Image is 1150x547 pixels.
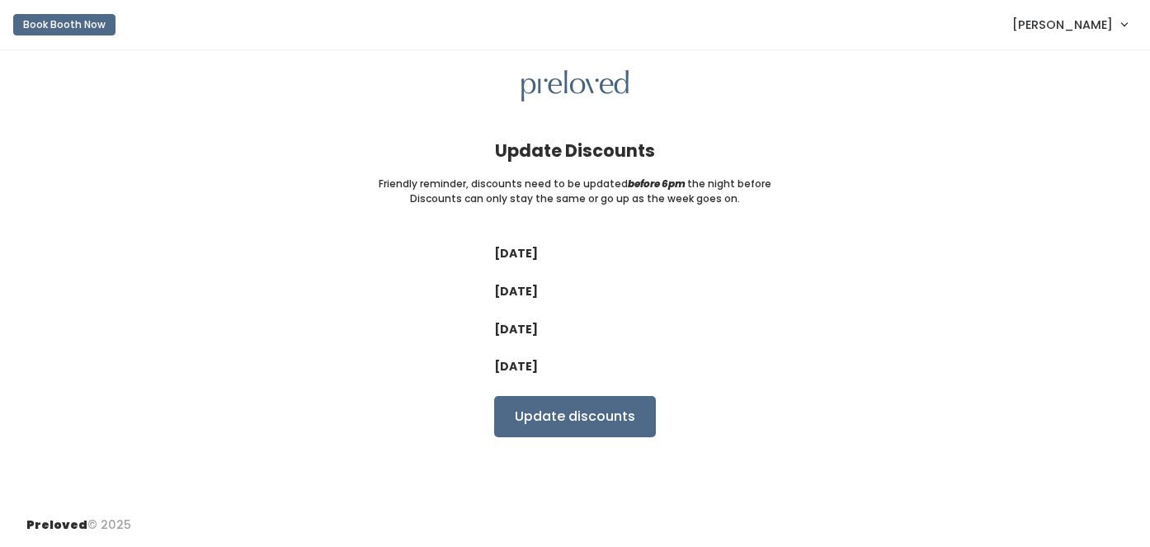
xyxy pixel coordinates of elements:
label: [DATE] [494,358,538,375]
div: © 2025 [26,503,131,534]
small: Friendly reminder, discounts need to be updated the night before [379,177,771,191]
a: [PERSON_NAME] [996,7,1143,42]
img: preloved logo [521,70,629,102]
a: Book Booth Now [13,7,115,43]
label: [DATE] [494,283,538,300]
label: [DATE] [494,321,538,338]
button: Book Booth Now [13,14,115,35]
small: Discounts can only stay the same or go up as the week goes on. [410,191,740,206]
i: before 6pm [628,177,686,191]
label: [DATE] [494,245,538,262]
h4: Update Discounts [495,141,655,160]
span: Preloved [26,516,87,533]
span: [PERSON_NAME] [1012,16,1113,34]
input: Update discounts [494,396,656,437]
